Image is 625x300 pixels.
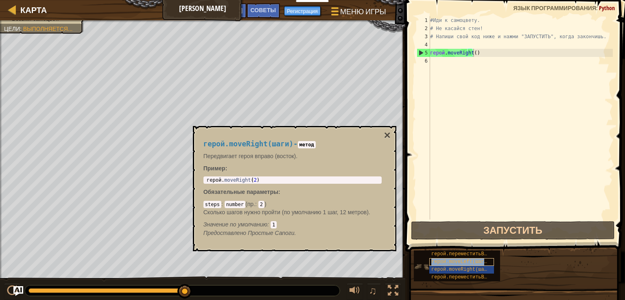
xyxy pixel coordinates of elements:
[13,286,23,296] button: Спросите ИИ
[203,189,278,195] font: Обязательные параметры
[325,3,391,22] button: Меню игры
[425,34,428,39] font: 3
[271,221,277,228] code: 1
[248,230,296,236] font: Простые Сапоги.
[169,3,246,18] button: Спросите ИИ
[298,141,316,148] code: метод
[203,221,267,228] font: Значение по умолчанию
[287,7,318,15] font: Регистрация
[267,221,269,228] font: :
[431,251,510,257] font: герой.переместитьВниз(шаги)
[203,201,221,208] code: steps
[245,201,247,207] font: (
[20,4,47,15] font: Карта
[23,26,73,32] font: Выполняется...
[284,6,321,16] button: Регистрация
[411,221,615,240] button: Запустить
[293,140,298,148] font: -
[173,6,242,14] font: Спросите [PERSON_NAME]
[425,58,428,64] font: 6
[258,201,264,208] code: 2
[20,26,22,32] font: :
[431,267,493,272] font: герой.moveRight(шаги)
[251,6,276,14] font: Советы
[203,153,297,159] font: Передвигает героя вправо (восток).
[425,17,428,23] font: 1
[203,165,225,172] font: Пример
[367,283,381,300] button: ♫
[347,283,363,300] button: Регулировать громкость
[369,285,377,297] font: ♫
[16,4,47,15] a: Карта
[278,189,280,195] font: :
[414,259,429,274] img: portrait.png
[425,50,428,56] font: 5
[596,4,598,12] font: :
[203,209,370,215] font: Сколько шагов нужно пройти (по умолчанию 1 шаг, 12 метров).
[4,283,20,300] button: Ctrl + P: Play
[384,129,390,141] font: ×
[431,274,514,280] font: герой.переместитьВверх(шаги)
[264,201,267,207] font: )
[425,26,428,31] font: 2
[247,201,255,207] font: пр.
[255,201,257,207] font: :
[225,165,227,172] font: :
[425,42,428,48] font: 4
[385,283,401,300] button: Переключить полноэкранный режим
[225,201,245,208] code: number
[431,259,490,265] font: герой.moveLeft(шаги)
[4,26,20,32] font: Цели
[203,140,293,148] font: герой.moveRight(шаги)
[221,201,223,207] font: :
[340,7,386,17] font: Меню игры
[599,4,615,12] font: Python
[513,4,596,12] font: Язык программирования
[203,230,246,236] font: Предоставлено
